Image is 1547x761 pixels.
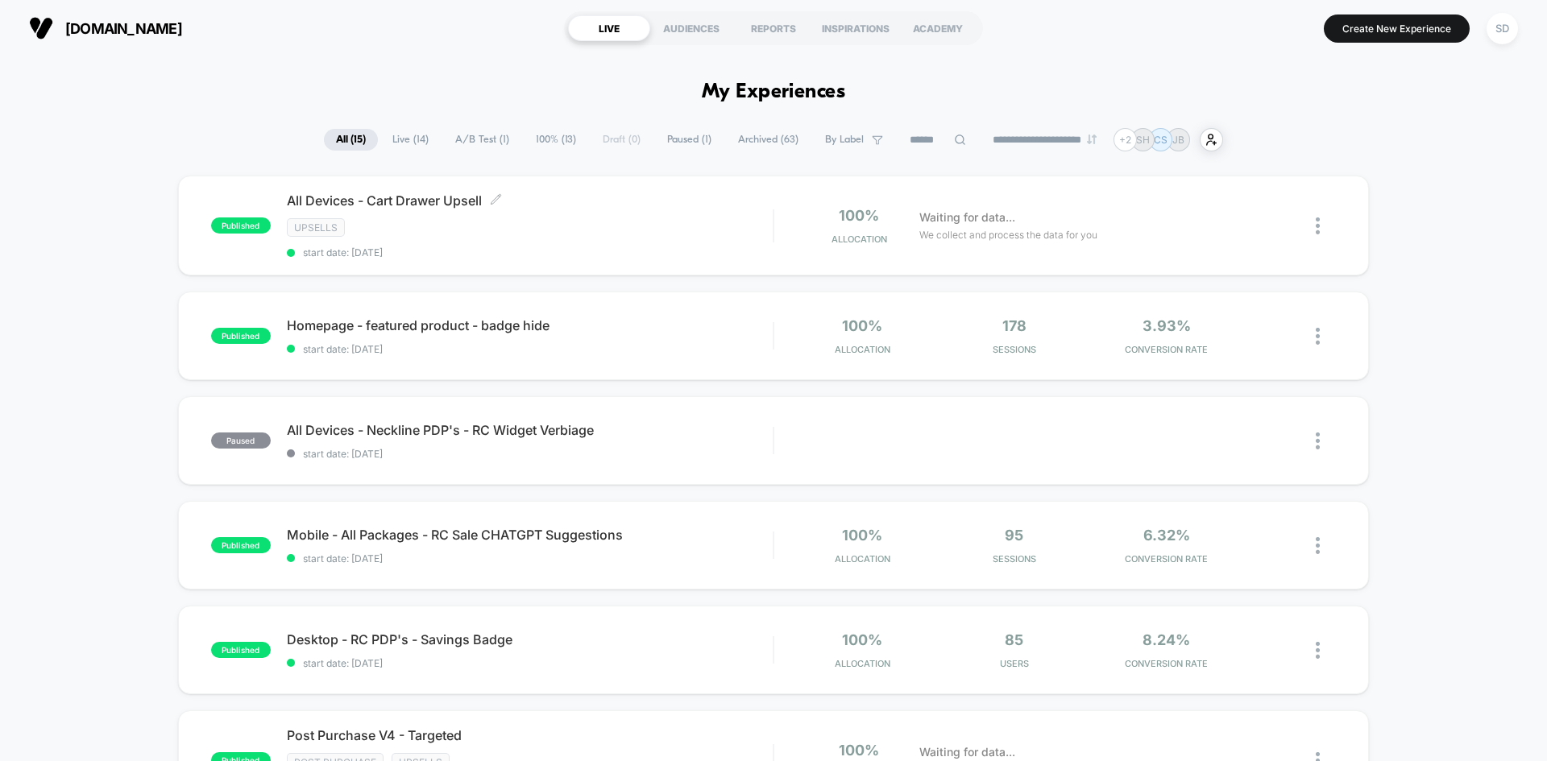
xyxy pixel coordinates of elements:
span: 100% [842,527,882,544]
span: 8.24% [1143,631,1190,648]
span: Desktop - RC PDP's - Savings Badge [287,631,773,647]
span: By Label [825,134,864,146]
span: Allocation [835,553,890,565]
img: close [1316,217,1320,234]
span: All Devices - Cart Drawer Upsell [287,192,773,209]
span: start date: [DATE] [287,657,773,669]
span: 6.32% [1143,527,1190,544]
span: paused [211,432,271,449]
p: SH [1136,134,1150,146]
span: Sessions [943,344,1087,355]
span: start date: [DATE] [287,448,773,460]
span: 178 [1002,317,1026,334]
div: INSPIRATIONS [815,15,897,41]
span: Live ( 14 ) [380,129,441,151]
span: A/B Test ( 1 ) [443,129,521,151]
span: Archived ( 63 ) [726,129,811,151]
button: Create New Experience [1324,14,1470,43]
span: 100% [839,742,879,759]
img: close [1316,328,1320,345]
div: REPORTS [732,15,815,41]
span: CONVERSION RATE [1094,658,1238,669]
span: Allocation [835,344,890,355]
span: 95 [1005,527,1023,544]
span: Waiting for data... [919,209,1015,226]
button: SD [1482,12,1523,45]
span: Sessions [943,553,1087,565]
h1: My Experiences [702,81,846,104]
img: close [1316,537,1320,554]
span: published [211,642,271,658]
span: All Devices - Neckline PDP's - RC Widget Verbiage [287,422,773,438]
img: end [1087,134,1097,144]
span: Post Purchase V4 - Targeted [287,727,773,743]
div: ACADEMY [897,15,979,41]
img: close [1316,432,1320,449]
p: CS [1154,134,1168,146]
span: published [211,328,271,344]
span: Allocation [832,234,887,245]
img: Visually logo [29,16,53,40]
span: Paused ( 1 ) [655,129,724,151]
span: Homepage - featured product - badge hide [287,317,773,333]
span: 100% ( 13 ) [524,129,588,151]
div: + 2 [1114,128,1137,151]
span: 3.93% [1143,317,1191,334]
div: AUDIENCES [650,15,732,41]
div: SD [1487,13,1518,44]
img: close [1316,642,1320,659]
span: Waiting for data... [919,743,1015,761]
span: 100% [842,317,882,334]
span: start date: [DATE] [287,246,773,258]
span: published [211,217,271,234]
span: 100% [842,631,882,648]
span: We collect and process the data for you [919,227,1097,242]
div: LIVE [568,15,650,41]
button: [DOMAIN_NAME] [24,15,187,41]
span: Mobile - All Packages - RC Sale CHATGPT Suggestions [287,527,773,543]
span: CONVERSION RATE [1094,553,1238,565]
span: Allocation [835,658,890,669]
span: Users [943,658,1087,669]
span: start date: [DATE] [287,552,773,565]
span: [DOMAIN_NAME] [65,20,182,37]
span: Upsells [287,218,345,237]
span: All ( 15 ) [324,129,378,151]
span: 85 [1005,631,1023,648]
span: start date: [DATE] [287,343,773,355]
p: JB [1172,134,1184,146]
span: 100% [839,207,879,224]
span: published [211,537,271,553]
